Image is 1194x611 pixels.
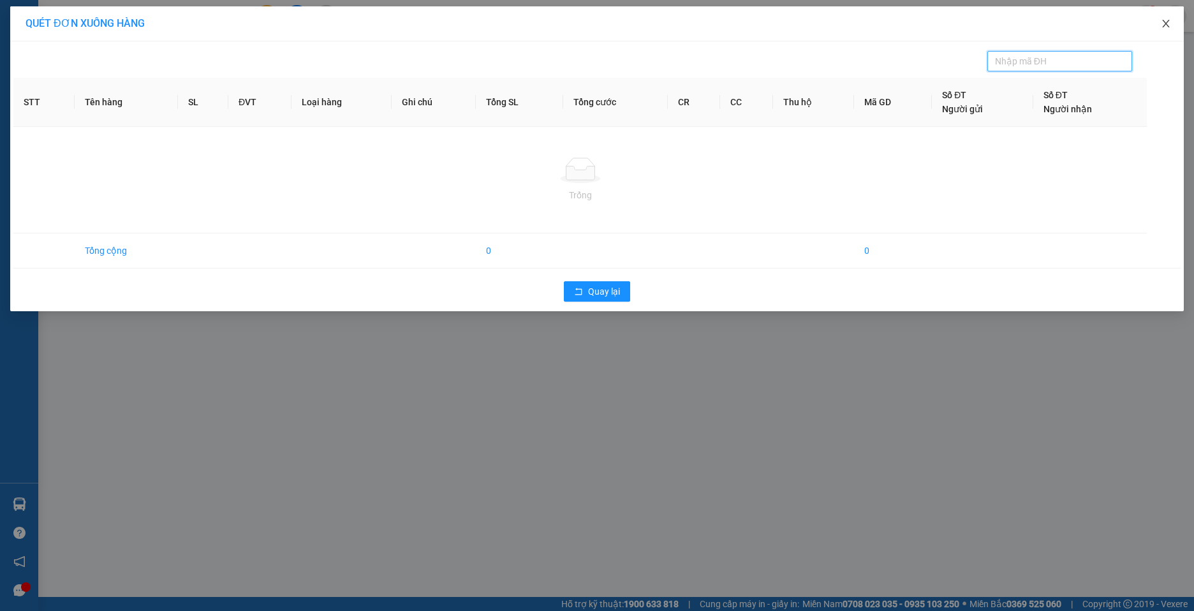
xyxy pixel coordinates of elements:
th: Tổng SL [476,78,563,127]
button: rollbackQuay lại [564,281,630,302]
img: logo.jpg [16,16,80,80]
b: GỬI : VP [PERSON_NAME] [16,92,223,114]
div: Trống [24,188,1137,202]
span: Số ĐT [1043,90,1068,100]
th: Mã GD [854,78,932,127]
button: Close [1148,6,1184,42]
th: CC [720,78,773,127]
span: Quay lại [588,284,620,298]
li: Hotline: 19001155 [119,47,533,63]
td: 0 [854,233,932,269]
span: rollback [574,287,583,297]
span: Người gửi [942,104,983,114]
th: Tên hàng [75,78,178,127]
th: Tổng cước [563,78,667,127]
th: Thu hộ [773,78,854,127]
span: Người nhận [1043,104,1092,114]
th: ĐVT [228,78,291,127]
span: Số ĐT [942,90,966,100]
li: Số 10 ngõ 15 Ngọc Hồi, [PERSON_NAME], [GEOGRAPHIC_DATA] [119,31,533,47]
th: Ghi chú [392,78,476,127]
td: 0 [476,233,563,269]
span: close [1161,18,1171,29]
th: CR [668,78,721,127]
th: Loại hàng [291,78,392,127]
span: QUÉT ĐƠN XUỐNG HÀNG [26,17,145,29]
input: Nhập mã ĐH [995,54,1115,68]
th: STT [13,78,75,127]
th: SL [178,78,228,127]
td: Tổng cộng [75,233,178,269]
